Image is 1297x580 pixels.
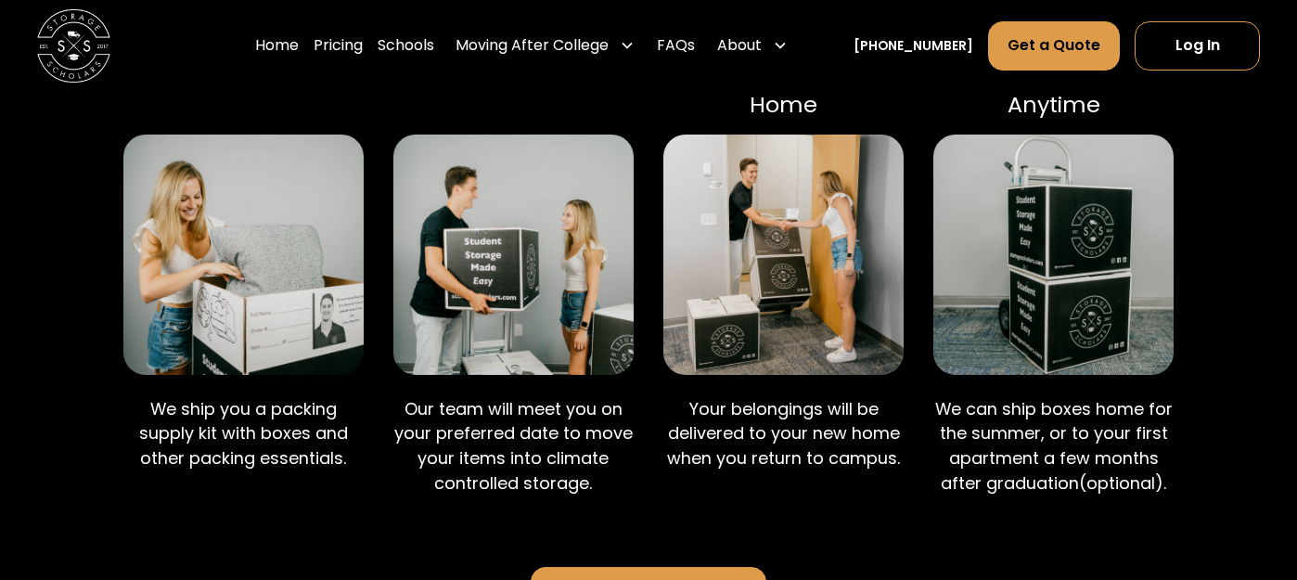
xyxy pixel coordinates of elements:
[717,35,762,58] div: About
[663,397,904,472] p: Your belongings will be delivered to your new home when you return to campus.
[854,36,973,56] a: [PHONE_NUMBER]
[657,20,695,72] a: FAQs
[663,66,904,119] div: Delivery To Your New Home
[933,397,1174,496] p: We can ship boxes home for the summer, or to your first apartment a few months after graduation(o...
[663,135,904,375] img: Storage Scholars delivery.
[255,20,299,72] a: Home
[378,20,434,72] a: Schools
[933,66,1174,119] div: Ship Boxes Anywhere, Anytime
[37,9,111,84] img: Storage Scholars main logo
[988,21,1120,71] a: Get a Quote
[933,135,1174,375] img: Shipping Storage Scholars boxes.
[1135,21,1260,71] a: Log In
[393,397,634,496] p: Our team will meet you on your preferred date to move your items into climate controlled storage.
[448,20,642,72] div: Moving After College
[393,135,634,375] img: Storage Scholars pick up.
[123,397,364,472] p: We ship you a packing supply kit with boxes and other packing essentials.
[710,20,795,72] div: About
[123,135,364,375] img: Packing a Storage Scholars box.
[456,35,609,58] div: Moving After College
[314,20,363,72] a: Pricing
